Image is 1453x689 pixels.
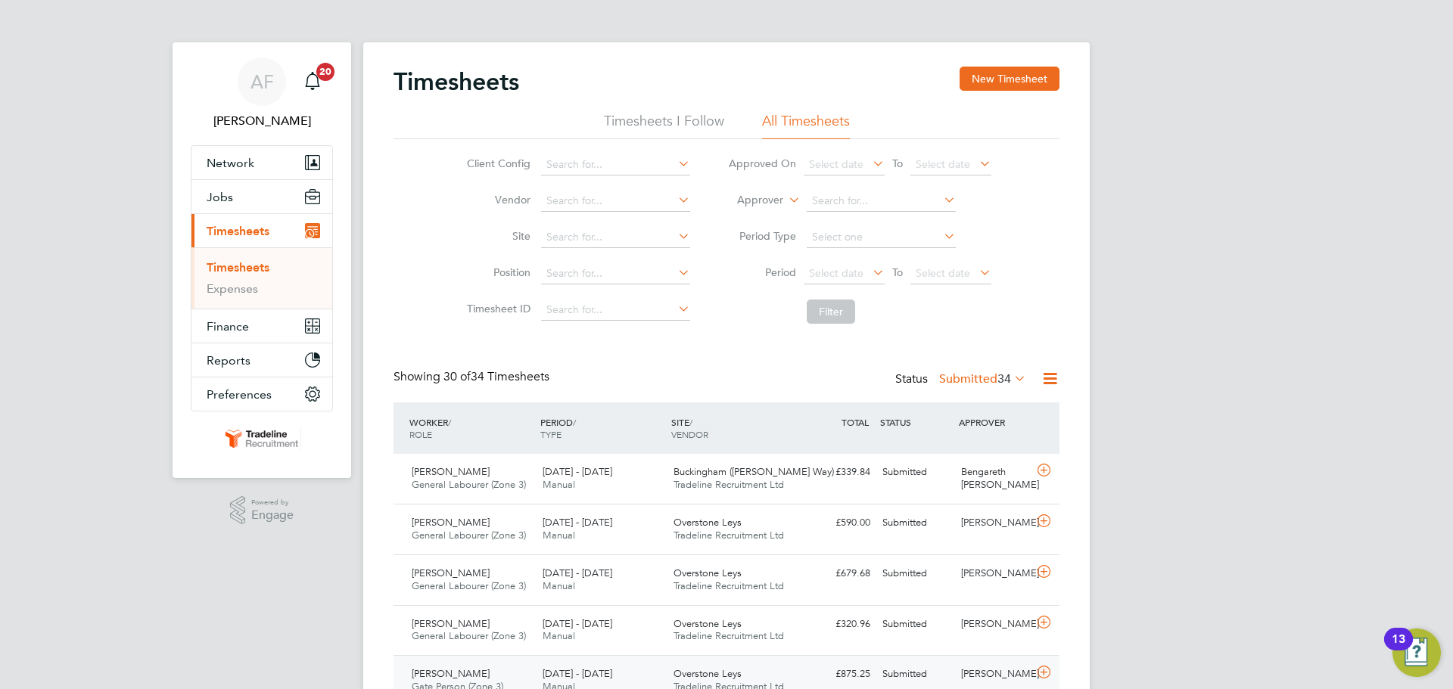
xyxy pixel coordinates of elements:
[888,154,907,173] span: To
[543,465,612,478] span: [DATE] - [DATE]
[191,343,332,377] button: Reports
[674,579,784,592] span: Tradeline Recruitment Ltd
[876,561,955,586] div: Submitted
[541,299,690,321] input: Search for...
[955,511,1034,535] div: [PERSON_NAME]
[1392,628,1441,677] button: Open Resource Center, 13 new notifications
[541,227,690,248] input: Search for...
[807,191,956,212] input: Search for...
[916,157,970,171] span: Select date
[191,427,333,451] a: Go to home page
[541,191,690,212] input: Search for...
[543,478,575,491] span: Manual
[443,369,471,384] span: 30 of
[939,371,1026,386] label: Submitted
[728,157,796,170] label: Approved On
[251,496,294,509] span: Powered by
[955,612,1034,637] div: [PERSON_NAME]
[807,299,855,324] button: Filter
[462,157,530,170] label: Client Config
[207,156,254,170] span: Network
[316,63,334,81] span: 20
[412,617,490,630] span: [PERSON_NAME]
[543,566,612,579] span: [DATE] - [DATE]
[191,377,332,411] button: Preferences
[191,57,333,130] a: AF[PERSON_NAME]
[876,460,955,485] div: Submitted
[674,667,742,680] span: Overstone Leys
[895,369,1029,390] div: Status
[251,509,294,522] span: Engage
[689,416,692,428] span: /
[394,67,519,97] h2: Timesheets
[876,408,955,436] div: STATUS
[674,566,742,579] span: Overstone Leys
[807,227,956,248] input: Select one
[876,662,955,687] div: Submitted
[960,67,1059,91] button: New Timesheet
[207,281,258,296] a: Expenses
[997,371,1011,386] span: 34
[207,224,269,238] span: Timesheets
[888,262,907,282] span: To
[728,265,796,279] label: Period
[809,157,863,171] span: Select date
[674,478,784,491] span: Tradeline Recruitment Ltd
[573,416,576,428] span: /
[412,465,490,478] span: [PERSON_NAME]
[412,516,490,529] span: [PERSON_NAME]
[207,319,249,334] span: Finance
[297,57,328,106] a: 20
[798,612,876,637] div: £320.96
[543,629,575,642] span: Manual
[462,229,530,243] label: Site
[412,478,526,491] span: General Labourer (Zone 3)
[916,266,970,280] span: Select date
[674,516,742,529] span: Overstone Leys
[715,193,783,208] label: Approver
[798,460,876,485] div: £339.84
[541,154,690,175] input: Search for...
[604,112,724,139] li: Timesheets I Follow
[955,662,1034,687] div: [PERSON_NAME]
[191,180,332,213] button: Jobs
[955,561,1034,586] div: [PERSON_NAME]
[674,617,742,630] span: Overstone Leys
[394,369,552,385] div: Showing
[462,193,530,206] label: Vendor
[207,260,269,275] a: Timesheets
[537,408,667,448] div: PERIOD
[443,369,549,384] span: 34 Timesheets
[876,511,955,535] div: Submitted
[207,387,272,402] span: Preferences
[876,612,955,637] div: Submitted
[798,511,876,535] div: £590.00
[230,496,294,525] a: Powered byEngage
[462,265,530,279] label: Position
[448,416,451,428] span: /
[412,629,526,642] span: General Labourer (Zone 3)
[250,72,274,92] span: AF
[674,465,834,478] span: Buckingham ([PERSON_NAME] Way)
[955,408,1034,436] div: APPROVER
[462,302,530,315] label: Timesheet ID
[762,112,850,139] li: All Timesheets
[540,428,562,440] span: TYPE
[674,529,784,542] span: Tradeline Recruitment Ltd
[412,566,490,579] span: [PERSON_NAME]
[191,112,333,130] span: Archie Flavell
[543,617,612,630] span: [DATE] - [DATE]
[207,353,250,368] span: Reports
[412,667,490,680] span: [PERSON_NAME]
[543,516,612,529] span: [DATE] - [DATE]
[798,662,876,687] div: £875.25
[207,190,233,204] span: Jobs
[674,629,784,642] span: Tradeline Recruitment Ltd
[222,427,301,451] img: tradelinerecruitment-logo-retina.png
[191,214,332,247] button: Timesheets
[798,561,876,586] div: £679.68
[1392,639,1405,659] div: 13
[809,266,863,280] span: Select date
[541,263,690,284] input: Search for...
[543,667,612,680] span: [DATE] - [DATE]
